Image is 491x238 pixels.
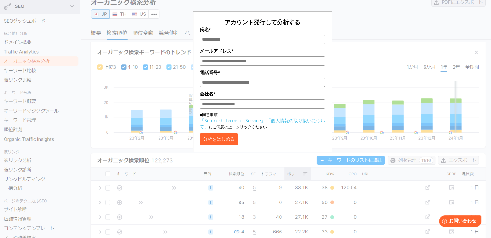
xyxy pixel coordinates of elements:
a: 「個人情報の取り扱いについて」 [200,117,325,130]
label: 電話番号* [200,69,325,76]
button: 分析をはじめる [200,133,238,145]
span: アカウント発行して分析する [225,18,300,26]
p: ■同意事項 にご同意の上、クリックください [200,112,325,130]
a: 「Semrush Terms of Service」 [200,117,265,124]
label: メールアドレス* [200,47,325,55]
iframe: Help widget launcher [434,213,484,231]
